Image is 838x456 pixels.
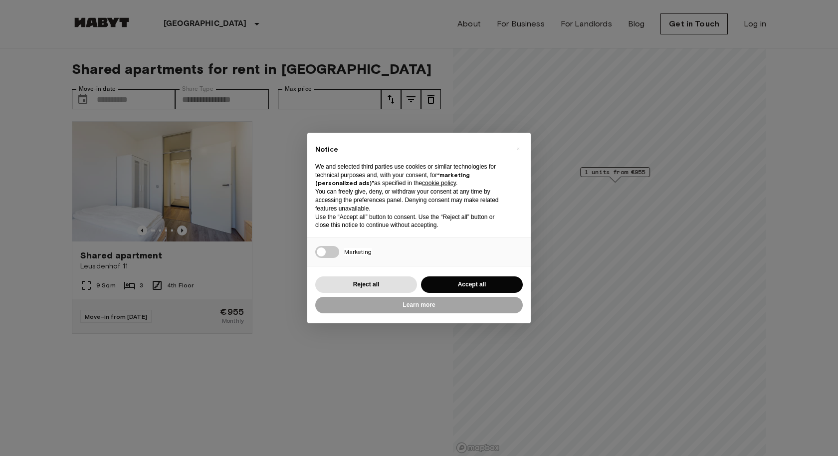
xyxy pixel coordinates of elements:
[315,276,417,293] button: Reject all
[422,180,456,187] a: cookie policy
[315,163,507,188] p: We and selected third parties use cookies or similar technologies for technical purposes and, wit...
[421,276,523,293] button: Accept all
[315,171,470,187] strong: “marketing (personalized ads)”
[315,297,523,313] button: Learn more
[315,188,507,213] p: You can freely give, deny, or withdraw your consent at any time by accessing the preferences pane...
[315,145,507,155] h2: Notice
[344,248,372,255] span: Marketing
[516,143,520,155] span: ×
[315,213,507,230] p: Use the “Accept all” button to consent. Use the “Reject all” button or close this notice to conti...
[510,141,526,157] button: Close this notice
